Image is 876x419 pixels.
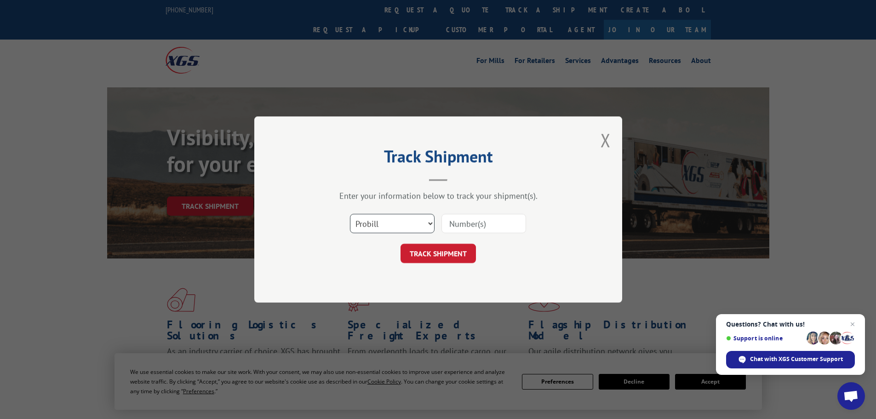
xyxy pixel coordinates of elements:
[726,351,855,368] div: Chat with XGS Customer Support
[750,355,843,363] span: Chat with XGS Customer Support
[401,244,476,263] button: TRACK SHIPMENT
[726,321,855,328] span: Questions? Chat with us!
[300,190,576,201] div: Enter your information below to track your shipment(s).
[726,335,803,342] span: Support is online
[837,382,865,410] div: Open chat
[601,128,611,152] button: Close modal
[441,214,526,233] input: Number(s)
[300,150,576,167] h2: Track Shipment
[847,319,858,330] span: Close chat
